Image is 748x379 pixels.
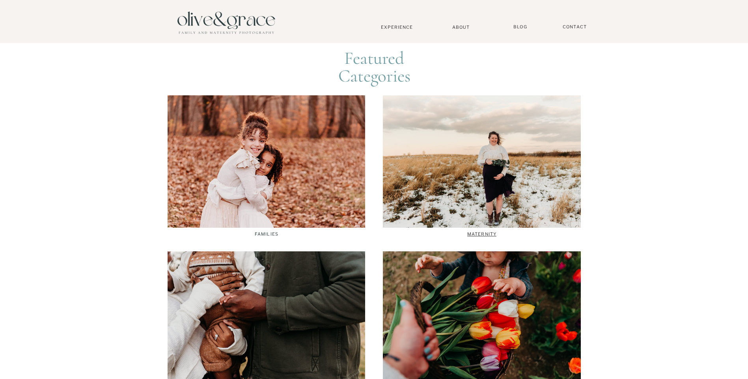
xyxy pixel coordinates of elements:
[384,232,580,237] a: Maternity
[449,24,473,30] a: About
[371,24,423,30] a: Experience
[559,24,591,30] a: Contact
[168,232,365,237] a: Families
[511,24,530,30] a: BLOG
[358,8,461,19] a: Why Vacations are the Perfect Time for Extended Family Photos
[310,49,439,88] p: Featured Categories
[347,9,461,19] div: »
